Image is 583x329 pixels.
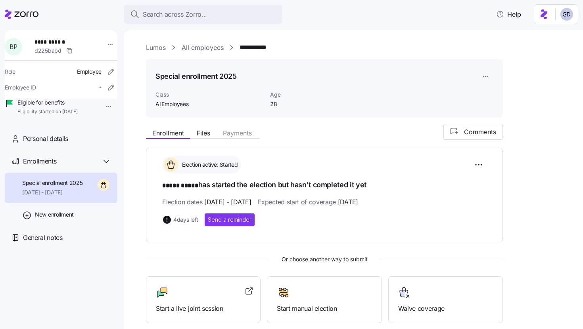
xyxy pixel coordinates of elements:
[99,84,102,91] span: -
[496,10,521,19] span: Help
[17,108,78,115] span: Eligibility started on [DATE]
[338,197,358,207] span: [DATE]
[23,156,56,166] span: Enrollments
[5,68,15,76] span: Role
[23,233,63,243] span: General notes
[155,100,264,108] span: AllEmployees
[124,5,282,24] button: Search across Zorro...
[77,68,102,76] span: Employee
[205,213,255,226] button: Send a reminder
[146,255,503,264] span: Or choose another way to submit
[162,197,251,207] span: Election dates
[197,130,210,136] span: Files
[270,100,350,108] span: 28
[5,84,36,91] span: Employee ID
[180,161,238,169] span: Election active: Started
[17,99,78,106] span: Eligible for benefits
[22,188,83,196] span: [DATE] - [DATE]
[204,197,251,207] span: [DATE] - [DATE]
[257,197,358,207] span: Expected start of coverage
[155,91,264,99] span: Class
[146,43,166,53] a: Lumos
[223,130,252,136] span: Payments
[23,134,68,144] span: Personal details
[10,44,17,50] span: B P
[464,127,496,137] span: Comments
[398,304,493,314] span: Waive coverage
[143,10,207,19] span: Search across Zorro...
[156,304,251,314] span: Start a live joint session
[173,216,198,224] span: 4 days left
[155,71,237,81] h1: Special enrollment 2025
[270,91,350,99] span: Age
[35,47,61,55] span: d225babd
[35,211,74,219] span: New enrollment
[443,124,503,140] button: Comments
[277,304,372,314] span: Start manual election
[208,216,251,224] span: Send a reminder
[152,130,184,136] span: Enrollment
[182,43,224,53] a: All employees
[490,6,527,22] button: Help
[22,179,83,187] span: Special enrollment 2025
[560,8,573,21] img: 68a7f73c8a3f673b81c40441e24bb121
[162,180,487,191] h1: has started the election but hasn't completed it yet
